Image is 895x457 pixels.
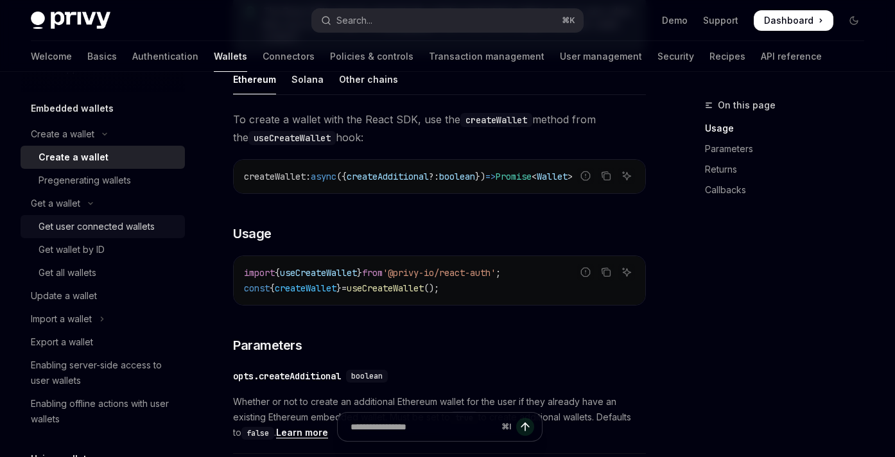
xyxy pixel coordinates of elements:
[496,171,532,182] span: Promise
[31,101,114,116] h5: Embedded wallets
[516,418,534,436] button: Send message
[342,282,347,294] span: =
[761,41,822,72] a: API reference
[347,171,429,182] span: createAdditional
[705,118,874,139] a: Usage
[280,267,357,279] span: useCreateWallet
[311,171,336,182] span: async
[705,180,874,200] a: Callbacks
[291,64,324,94] div: Solana
[429,171,439,182] span: ?:
[39,173,131,188] div: Pregenerating wallets
[383,267,496,279] span: '@privy-io/react-auth'
[21,354,185,392] a: Enabling server-side access to user wallets
[429,41,544,72] a: Transaction management
[21,169,185,192] a: Pregenerating wallets
[31,358,177,388] div: Enabling server-side access to user wallets
[330,41,413,72] a: Policies & controls
[244,282,270,294] span: const
[475,171,485,182] span: })
[233,394,646,440] span: Whether or not to create an additional Ethereum wallet for the user if they already have an exist...
[21,284,185,307] a: Update a wallet
[31,334,93,350] div: Export a wallet
[21,307,185,331] button: Toggle Import a wallet section
[844,10,864,31] button: Toggle dark mode
[21,261,185,284] a: Get all wallets
[21,215,185,238] a: Get user connected wallets
[21,392,185,431] a: Enabling offline actions with user wallets
[31,41,72,72] a: Welcome
[21,192,185,215] button: Toggle Get a wallet section
[754,10,833,31] a: Dashboard
[21,146,185,169] a: Create a wallet
[718,98,776,113] span: On this page
[275,267,280,279] span: {
[424,282,439,294] span: ();
[577,168,594,184] button: Report incorrect code
[532,171,537,182] span: <
[618,168,635,184] button: Ask AI
[662,14,688,27] a: Demo
[31,196,80,211] div: Get a wallet
[87,41,117,72] a: Basics
[31,12,110,30] img: dark logo
[31,396,177,427] div: Enabling offline actions with user wallets
[351,371,383,381] span: boolean
[248,131,336,145] code: useCreateWallet
[39,265,96,280] div: Get all wallets
[336,171,347,182] span: ({
[598,264,614,280] button: Copy the contents from the code block
[657,41,694,72] a: Security
[709,41,745,72] a: Recipes
[306,171,311,182] span: :
[537,171,568,182] span: Wallet
[21,238,185,261] a: Get wallet by ID
[244,171,306,182] span: createWallet
[336,13,372,28] div: Search...
[132,41,198,72] a: Authentication
[214,41,247,72] a: Wallets
[485,171,496,182] span: =>
[460,113,532,127] code: createWallet
[705,159,874,180] a: Returns
[233,64,276,94] div: Ethereum
[31,311,92,327] div: Import a wallet
[21,123,185,146] button: Toggle Create a wallet section
[351,413,496,441] input: Ask a question...
[263,41,315,72] a: Connectors
[39,219,155,234] div: Get user connected wallets
[233,225,272,243] span: Usage
[233,336,302,354] span: Parameters
[336,282,342,294] span: }
[362,267,383,279] span: from
[703,14,738,27] a: Support
[598,168,614,184] button: Copy the contents from the code block
[39,150,109,165] div: Create a wallet
[339,64,398,94] div: Other chains
[439,171,475,182] span: boolean
[39,242,105,257] div: Get wallet by ID
[568,171,573,182] span: >
[244,267,275,279] span: import
[275,282,336,294] span: createWallet
[233,370,341,383] div: opts.createAdditional
[618,264,635,280] button: Ask AI
[357,267,362,279] span: }
[562,15,575,26] span: ⌘ K
[347,282,424,294] span: useCreateWallet
[31,126,94,142] div: Create a wallet
[560,41,642,72] a: User management
[31,288,97,304] div: Update a wallet
[270,282,275,294] span: {
[705,139,874,159] a: Parameters
[233,110,646,146] span: To create a wallet with the React SDK, use the method from the hook:
[21,331,185,354] a: Export a wallet
[312,9,583,32] button: Open search
[496,267,501,279] span: ;
[577,264,594,280] button: Report incorrect code
[764,14,813,27] span: Dashboard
